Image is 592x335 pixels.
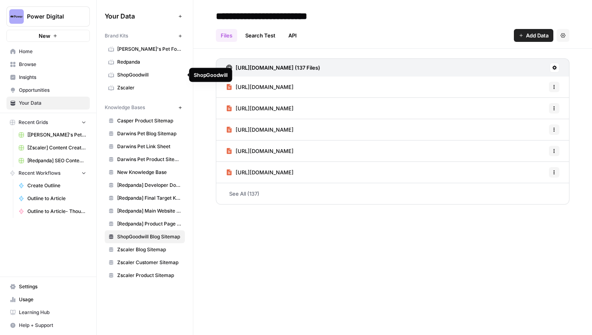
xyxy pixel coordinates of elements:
a: Outline to Article [15,192,90,205]
a: See All (137) [216,183,569,204]
span: Help + Support [19,322,86,329]
span: ShopGoodwill [117,71,181,79]
span: Zscaler Customer Sitemap [117,259,181,266]
a: [Redpanda] SEO Content Creation [15,154,90,167]
span: ShopGoodwill Blog Sitemap [117,233,181,240]
span: [URL][DOMAIN_NAME] [236,83,294,91]
span: Darwins Pet Product Sitemap [117,156,181,163]
span: Recent Workflows [19,170,60,177]
a: Outline to Article- Thought Leadership [15,205,90,218]
button: Recent Grids [6,116,90,128]
a: New Knowledge Base [105,166,185,179]
a: Zscaler [105,81,185,94]
a: ShopGoodwill [105,68,185,81]
span: [Redpanda] Main Website Blog Sitemap [117,207,181,215]
a: Files [216,29,237,42]
a: Usage [6,293,90,306]
a: Opportunities [6,84,90,97]
span: [Redpanda] SEO Content Creation [27,157,86,164]
span: Zscaler Product Sitemap [117,272,181,279]
span: Outline to Article- Thought Leadership [27,208,86,215]
a: Home [6,45,90,58]
a: [Redpanda] Developer Docs Blog Sitemap [105,179,185,192]
a: [[PERSON_NAME]'s Pet] Content Creation [15,128,90,141]
span: [PERSON_NAME]'s Pet Food [117,45,181,53]
span: Learning Hub [19,309,86,316]
span: Knowledge Bases [105,104,145,111]
a: [URL][DOMAIN_NAME] [226,98,294,119]
a: [URL][DOMAIN_NAME] [226,119,294,140]
span: New Knowledge Base [117,169,181,176]
span: [Redpanda] Product Page Sitemap [117,220,181,227]
a: [Redpanda] Final Target Keywords [105,192,185,205]
button: Add Data [514,29,553,42]
span: [Zscaler] Content Creation [27,144,86,151]
span: Insights [19,74,86,81]
span: Create Outline [27,182,86,189]
span: Power Digital [27,12,76,21]
button: Help + Support [6,319,90,332]
span: [Redpanda] Final Target Keywords [117,194,181,202]
button: Recent Workflows [6,167,90,179]
span: [URL][DOMAIN_NAME] [236,104,294,112]
a: Casper Product Sitemap [105,114,185,127]
span: Settings [19,283,86,290]
img: Power Digital Logo [9,9,24,24]
a: Darwins Pet Product Sitemap [105,153,185,166]
a: [Redpanda] Main Website Blog Sitemap [105,205,185,217]
a: Browse [6,58,90,71]
span: Darwins Pet Link Sheet [117,143,181,150]
span: Your Data [19,99,86,107]
span: [URL][DOMAIN_NAME] [236,126,294,134]
a: Darwins Pet Link Sheet [105,140,185,153]
span: Redpanda [117,58,181,66]
a: [URL][DOMAIN_NAME] [226,141,294,161]
a: [URL][DOMAIN_NAME] [226,77,294,97]
a: Your Data [6,97,90,110]
span: Opportunities [19,87,86,94]
a: API [284,29,302,42]
span: Zscaler [117,84,181,91]
a: Zscaler Product Sitemap [105,269,185,282]
span: [[PERSON_NAME]'s Pet] Content Creation [27,131,86,139]
a: Create Outline [15,179,90,192]
a: ShopGoodwill Blog Sitemap [105,230,185,243]
span: Recent Grids [19,119,48,126]
a: Settings [6,280,90,293]
span: Darwins Pet Blog Sitemap [117,130,181,137]
span: [URL][DOMAIN_NAME] [236,147,294,155]
span: Brand Kits [105,32,128,39]
span: Zscaler Blog Sitemap [117,246,181,253]
a: Redpanda [105,56,185,68]
button: New [6,30,90,42]
a: Learning Hub [6,306,90,319]
a: [PERSON_NAME]'s Pet Food [105,43,185,56]
a: [Redpanda] Product Page Sitemap [105,217,185,230]
div: ShopGoodwill [194,71,228,79]
a: Search Test [240,29,280,42]
button: Workspace: Power Digital [6,6,90,27]
span: [Redpanda] Developer Docs Blog Sitemap [117,182,181,189]
a: [URL][DOMAIN_NAME] (137 Files) [226,59,320,77]
span: Usage [19,296,86,303]
a: Darwins Pet Blog Sitemap [105,127,185,140]
span: Casper Product Sitemap [117,117,181,124]
span: Browse [19,61,86,68]
a: Insights [6,71,90,84]
a: Zscaler Customer Sitemap [105,256,185,269]
span: [URL][DOMAIN_NAME] [236,168,294,176]
span: Outline to Article [27,195,86,202]
a: [Zscaler] Content Creation [15,141,90,154]
span: Add Data [526,31,549,39]
a: [URL][DOMAIN_NAME] [226,162,294,183]
a: Zscaler Blog Sitemap [105,243,185,256]
span: Your Data [105,11,175,21]
span: New [39,32,50,40]
h3: [URL][DOMAIN_NAME] (137 Files) [236,64,320,72]
span: Home [19,48,86,55]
